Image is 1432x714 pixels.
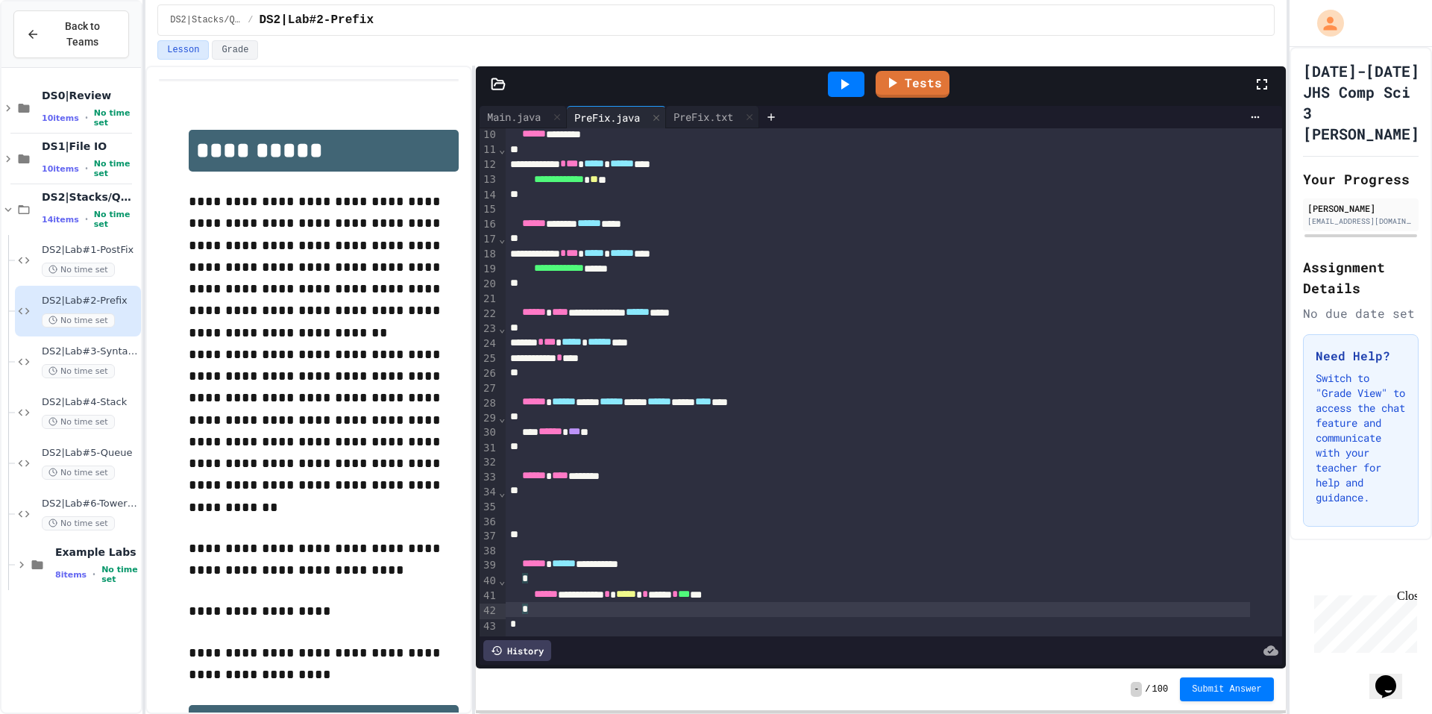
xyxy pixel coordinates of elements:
[1316,347,1406,365] h3: Need Help?
[480,202,498,217] div: 15
[666,106,759,128] div: PreFix.txt
[170,14,242,26] span: DS2|Stacks/Queues
[480,485,498,500] div: 34
[85,213,88,225] span: •
[48,19,116,50] span: Back to Teams
[1145,683,1150,695] span: /
[42,113,79,123] span: 10 items
[480,143,498,157] div: 11
[42,164,79,174] span: 10 items
[480,277,498,292] div: 20
[55,545,138,559] span: Example Labs
[1303,257,1419,298] h2: Assignment Details
[876,71,949,98] a: Tests
[1307,216,1414,227] div: [EMAIL_ADDRESS][DOMAIN_NAME]
[1369,654,1417,699] iframe: chat widget
[42,415,115,429] span: No time set
[13,10,129,58] button: Back to Teams
[42,447,138,460] span: DS2|Lab#5-Queue
[480,188,498,203] div: 14
[480,109,548,125] div: Main.java
[480,396,498,411] div: 28
[480,425,498,440] div: 30
[259,11,374,29] span: DS2|Lab#2-Prefix
[92,569,95,580] span: •
[480,366,498,381] div: 26
[1303,169,1419,190] h2: Your Progress
[480,217,498,232] div: 16
[1316,371,1406,505] p: Switch to "Grade View" to access the chat feature and communicate with your teacher for help and ...
[1303,60,1419,144] h1: [DATE]-[DATE] JHS Comp Sci 3 [PERSON_NAME]
[1192,683,1262,695] span: Submit Answer
[42,396,138,409] span: DS2|Lab#4-Stack
[1152,683,1169,695] span: 100
[248,14,253,26] span: /
[42,263,115,277] span: No time set
[480,106,567,128] div: Main.java
[42,215,79,225] span: 14 items
[42,466,115,480] span: No time set
[212,40,258,60] button: Grade
[480,351,498,366] div: 25
[42,498,138,510] span: DS2|Lab#6-Tower of [GEOGRAPHIC_DATA](Extra Credit)
[480,232,498,247] div: 17
[480,515,498,530] div: 36
[1301,6,1348,40] div: My Account
[498,322,506,334] span: Fold line
[480,558,498,573] div: 39
[480,441,498,456] div: 31
[498,233,506,245] span: Fold line
[567,110,647,125] div: PreFix.java
[42,516,115,530] span: No time set
[157,40,209,60] button: Lesson
[480,307,498,322] div: 22
[85,112,88,124] span: •
[42,313,115,328] span: No time set
[483,640,551,661] div: History
[498,412,506,424] span: Fold line
[480,589,498,604] div: 41
[42,364,115,378] span: No time set
[480,619,498,634] div: 43
[1131,682,1142,697] span: -
[480,322,498,336] div: 23
[666,109,741,125] div: PreFix.txt
[480,411,498,426] div: 29
[480,157,498,172] div: 12
[94,159,138,178] span: No time set
[480,529,498,544] div: 37
[480,128,498,143] div: 10
[498,574,506,586] span: Fold line
[480,292,498,307] div: 21
[42,295,138,307] span: DS2|Lab#2-Prefix
[480,455,498,470] div: 32
[480,574,498,589] div: 40
[480,500,498,515] div: 35
[480,336,498,351] div: 24
[480,262,498,277] div: 19
[42,89,138,102] span: DS0|Review
[42,244,138,257] span: DS2|Lab#1-PostFix
[101,565,138,584] span: No time set
[94,108,138,128] span: No time set
[1180,677,1274,701] button: Submit Answer
[1303,304,1419,322] div: No due date set
[42,140,138,153] span: DS1|File IO
[94,210,138,229] span: No time set
[567,106,666,128] div: PreFix.java
[42,190,138,204] span: DS2|Stacks/Queues
[498,143,506,155] span: Fold line
[480,247,498,262] div: 18
[480,604,498,619] div: 42
[1308,589,1417,653] iframe: chat widget
[55,570,87,580] span: 8 items
[6,6,103,95] div: Chat with us now!Close
[480,172,498,187] div: 13
[85,163,88,175] span: •
[498,486,506,498] span: Fold line
[42,345,138,358] span: DS2|Lab#3-Syntax Checker
[1307,201,1414,215] div: [PERSON_NAME]
[480,470,498,485] div: 33
[480,381,498,396] div: 27
[480,544,498,559] div: 38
